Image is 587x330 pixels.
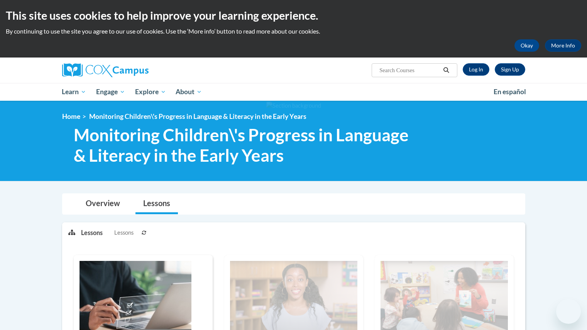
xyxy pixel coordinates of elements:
span: Lessons [114,228,134,237]
p: Lessons [81,228,103,237]
input: Search Courses [379,66,440,75]
a: Explore [130,83,171,101]
a: Lessons [135,194,178,214]
div: Main menu [51,83,537,101]
img: Course Image [381,261,508,330]
a: Overview [78,194,128,214]
p: By continuing to use the site you agree to our use of cookies. Use the ‘More info’ button to read... [6,27,581,36]
h2: This site uses cookies to help improve your learning experience. [6,8,581,23]
button: Okay [514,39,539,52]
span: Monitoring Children\'s Progress in Language & Literacy in the Early Years [89,112,306,120]
a: More Info [545,39,581,52]
a: Log In [463,63,489,76]
span: Engage [96,87,125,96]
a: Cox Campus [62,63,209,77]
span: En español [494,88,526,96]
button: Search [440,66,452,75]
a: Engage [91,83,130,101]
a: Learn [57,83,91,101]
a: Register [495,63,525,76]
a: About [171,83,207,101]
span: Explore [135,87,166,96]
a: En español [489,84,531,100]
i:  [443,68,450,73]
span: About [176,87,202,96]
span: Monitoring Children\'s Progress in Language & Literacy in the Early Years [74,125,418,166]
a: Home [62,112,80,120]
span: Learn [62,87,86,96]
img: Section background [266,102,321,110]
iframe: Button to launch messaging window [556,299,581,324]
img: Cox Campus [62,63,149,77]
